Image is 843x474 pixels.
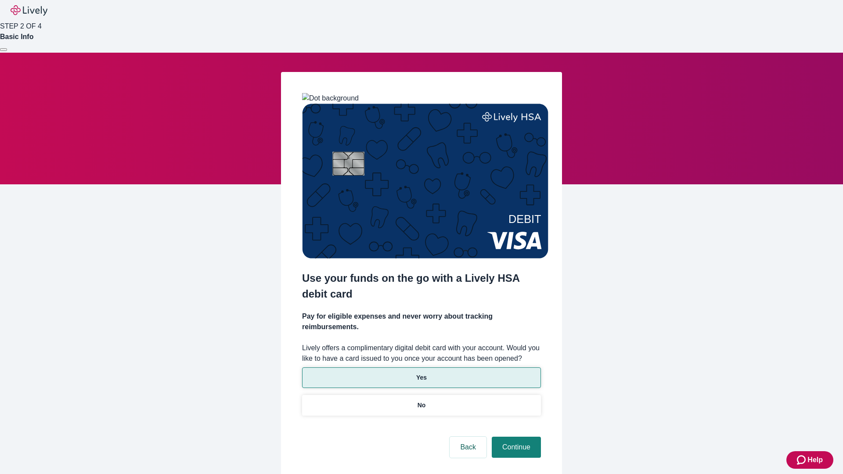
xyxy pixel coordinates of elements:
[807,455,823,465] span: Help
[492,437,541,458] button: Continue
[418,401,426,410] p: No
[416,373,427,382] p: Yes
[302,343,541,364] label: Lively offers a complimentary digital debit card with your account. Would you like to have a card...
[11,5,47,16] img: Lively
[786,451,833,469] button: Zendesk support iconHelp
[450,437,486,458] button: Back
[302,311,541,332] h4: Pay for eligible expenses and never worry about tracking reimbursements.
[302,367,541,388] button: Yes
[302,270,541,302] h2: Use your funds on the go with a Lively HSA debit card
[302,93,359,104] img: Dot background
[797,455,807,465] svg: Zendesk support icon
[302,104,548,259] img: Debit card
[302,395,541,416] button: No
